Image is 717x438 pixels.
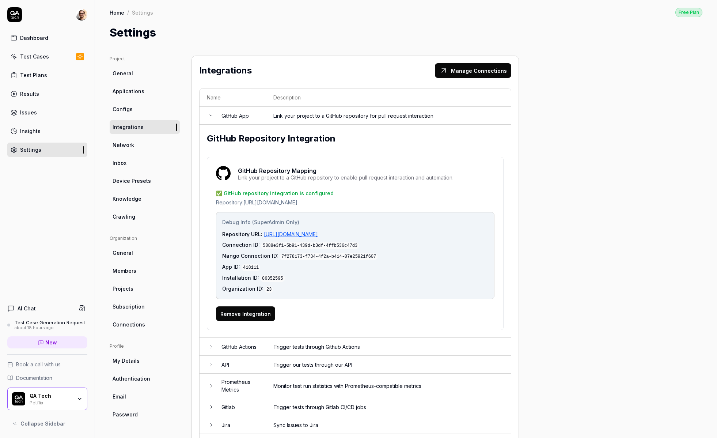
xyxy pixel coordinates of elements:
[266,416,511,434] td: Sync Issues to Jira
[261,275,285,282] code: 86352595
[20,109,37,116] div: Issues
[264,231,318,237] a: [URL][DOMAIN_NAME]
[110,56,180,62] div: Project
[113,123,144,131] span: Integrations
[113,105,133,113] span: Configs
[15,325,85,331] div: about 18 hours ago
[113,393,126,400] span: Email
[216,189,494,197] div: ✅ GitHub repository integration is configured
[110,282,180,295] a: Projects
[110,372,180,385] a: Authentication
[110,246,180,260] a: General
[113,249,133,257] span: General
[214,107,266,125] td: GitHub App
[261,242,359,249] code: 5888e3f1-5b91-439d-b3df-4ffb536c47d3
[16,374,52,382] span: Documentation
[113,87,144,95] span: Applications
[7,374,87,382] a: Documentation
[222,218,488,226] h4: Debug Info (SuperAdmin Only)
[110,343,180,350] div: Profile
[675,8,702,17] div: Free Plan
[12,392,25,405] img: QA Tech Logo
[113,195,141,203] span: Knowledge
[7,105,87,120] a: Issues
[216,306,275,321] button: Remove Integration
[214,398,266,416] td: Gitlab
[214,338,266,356] td: GitHub Actions
[435,63,511,78] button: Manage Connections
[18,305,36,312] h4: AI Chat
[113,303,145,310] span: Subscription
[20,420,65,427] span: Collapse Sidebar
[7,416,87,431] button: Collapse Sidebar
[110,235,180,242] div: Organization
[110,174,180,188] a: Device Presets
[76,9,87,20] img: 704fe57e-bae9-4a0d-8bcb-c4203d9f0bb2.jpeg
[110,390,180,403] a: Email
[222,264,240,270] span: App ID:
[110,354,180,367] a: My Details
[113,285,133,292] span: Projects
[45,339,57,346] span: New
[238,166,454,175] p: GitHub Repository Mapping
[110,67,180,80] a: General
[110,102,180,116] a: Configs
[266,107,511,125] td: Link your project to a GitHub repository for pull request interaction
[280,253,378,260] code: 7f278173-f734-4f2a-b414-07e25921f607
[242,264,260,271] code: 418111
[7,388,87,410] button: QA Tech LogoQA TechPetflix
[113,267,136,275] span: Members
[20,34,48,42] div: Dashboard
[7,87,87,101] a: Results
[214,416,266,434] td: Jira
[110,318,180,331] a: Connections
[30,399,72,405] div: Petflix
[207,132,504,145] h2: GitHub Repository Integration
[222,286,263,292] span: Organization ID:
[20,146,41,154] div: Settings
[113,357,140,365] span: My Details
[266,374,511,398] td: Monitor test run statistics with Prometheus-compatible metrics
[113,159,126,167] span: Inbox
[20,53,49,60] div: Test Cases
[222,242,260,248] span: Connection ID:
[20,127,41,135] div: Insights
[199,64,252,77] h2: Integrations
[110,192,180,205] a: Knowledge
[110,84,180,98] a: Applications
[30,393,72,399] div: QA Tech
[222,231,262,237] span: Repository URL:
[110,9,124,16] a: Home
[127,9,129,16] div: /
[113,177,151,185] span: Device Presets
[15,320,85,325] div: Test Case Generation Request
[113,69,133,77] span: General
[16,360,61,368] span: Book a call with us
[265,286,273,293] code: 23
[113,213,135,220] span: Crawling
[222,275,259,281] span: Installation ID:
[7,68,87,82] a: Test Plans
[110,300,180,313] a: Subscription
[7,124,87,138] a: Insights
[7,31,87,45] a: Dashboard
[110,408,180,421] a: Password
[7,336,87,348] a: New
[20,71,47,79] div: Test Plans
[222,253,278,259] span: Nango Connection ID:
[110,24,156,41] h1: Settings
[238,175,454,180] div: Link your project to a GitHub repository to enable pull request interaction and automation.
[113,411,138,418] span: Password
[110,210,180,223] a: Crawling
[20,90,39,98] div: Results
[266,398,511,416] td: Trigger tests through Gitlab CI/CD jobs
[7,49,87,64] a: Test Cases
[200,88,266,107] th: Name
[110,138,180,152] a: Network
[7,320,87,331] a: Test Case Generation Requestabout 18 hours ago
[110,156,180,170] a: Inbox
[7,360,87,368] a: Book a call with us
[214,374,266,398] td: Prometheus Metrics
[110,264,180,277] a: Members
